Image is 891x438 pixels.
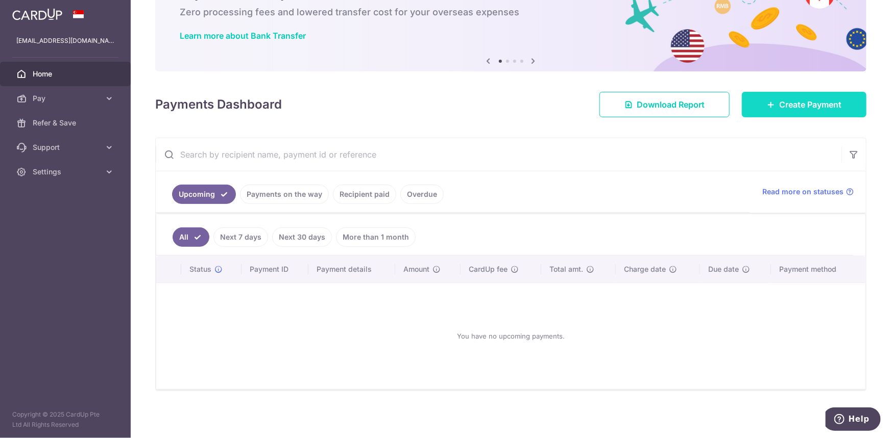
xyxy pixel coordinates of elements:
span: Settings [33,167,100,177]
h4: Payments Dashboard [155,95,282,114]
a: Overdue [400,185,444,204]
a: More than 1 month [336,227,416,247]
a: Next 30 days [272,227,332,247]
iframe: Opens a widget where you can find more information [826,407,881,433]
a: Next 7 days [213,227,268,247]
p: [EMAIL_ADDRESS][DOMAIN_NAME] [16,36,114,46]
th: Payment method [771,256,865,282]
span: Read more on statuses [762,187,844,197]
span: Home [33,69,100,79]
img: CardUp [12,8,62,20]
span: Total amt. [549,264,583,274]
a: Create Payment [742,92,866,117]
span: Support [33,142,100,152]
a: Payments on the way [240,185,329,204]
span: Pay [33,93,100,104]
a: Read more on statuses [762,187,854,197]
span: CardUp fee [469,264,508,274]
a: Recipient paid [333,185,396,204]
span: Due date [708,264,739,274]
th: Payment details [308,256,395,282]
input: Search by recipient name, payment id or reference [156,138,841,171]
a: Download Report [599,92,730,117]
span: Create Payment [779,98,841,111]
span: Status [189,264,211,274]
a: Upcoming [172,185,236,204]
h6: Zero processing fees and lowered transfer cost for your overseas expenses [180,6,842,18]
span: Download Report [637,98,705,111]
span: Charge date [624,264,666,274]
div: You have no upcoming payments. [168,291,853,381]
span: Refer & Save [33,118,100,128]
th: Payment ID [242,256,308,282]
span: Amount [403,264,429,274]
a: Learn more about Bank Transfer [180,31,306,41]
a: All [173,227,209,247]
